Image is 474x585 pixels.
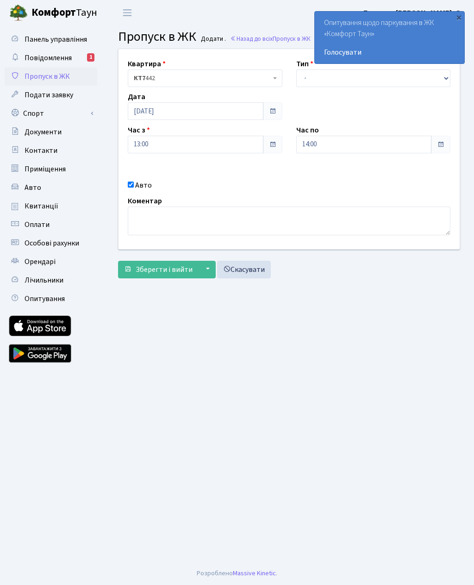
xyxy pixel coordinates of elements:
[296,58,313,69] label: Тип
[233,568,276,578] a: Massive Kinetic
[217,261,271,278] a: Скасувати
[25,145,57,156] span: Контакти
[118,27,196,46] span: Пропуск в ЖК
[25,71,70,82] span: Пропуск в ЖК
[116,5,139,20] button: Переключити навігацію
[25,220,50,230] span: Оплати
[363,7,463,19] a: Блєдних [PERSON_NAME]. О.
[454,13,463,22] div: ×
[273,34,311,43] span: Пропуск в ЖК
[134,74,271,83] span: <b>КТ7</b>&nbsp;&nbsp;&nbsp;442
[296,125,319,136] label: Час по
[5,234,97,252] a: Особові рахунки
[5,86,97,104] a: Подати заявку
[25,90,73,100] span: Подати заявку
[5,104,97,123] a: Спорт
[136,264,193,275] span: Зберегти і вийти
[324,47,455,58] a: Голосувати
[5,30,97,49] a: Панель управління
[363,8,463,18] b: Блєдних [PERSON_NAME]. О.
[9,4,28,22] img: logo.png
[25,294,65,304] span: Опитування
[5,252,97,271] a: Орендарі
[128,91,145,102] label: Дата
[230,34,311,43] a: Назад до всіхПропуск в ЖК
[128,58,166,69] label: Квартира
[25,127,62,137] span: Документи
[134,74,145,83] b: КТ7
[5,289,97,308] a: Опитування
[135,180,152,191] label: Авто
[5,49,97,67] a: Повідомлення1
[25,53,72,63] span: Повідомлення
[25,182,41,193] span: Авто
[5,67,97,86] a: Пропуск в ЖК
[25,257,56,267] span: Орендарі
[5,178,97,197] a: Авто
[25,34,87,44] span: Панель управління
[118,261,199,278] button: Зберегти і вийти
[5,271,97,289] a: Лічильники
[31,5,76,20] b: Комфорт
[87,53,94,62] div: 1
[31,5,97,21] span: Таун
[25,275,63,285] span: Лічильники
[5,141,97,160] a: Контакти
[128,195,162,207] label: Коментар
[25,238,79,248] span: Особові рахунки
[315,12,464,63] div: Опитування щодо паркування в ЖК «Комфорт Таун»
[128,125,150,136] label: Час з
[199,35,226,43] small: Додати .
[25,201,58,211] span: Квитанції
[5,123,97,141] a: Документи
[5,215,97,234] a: Оплати
[5,197,97,215] a: Квитанції
[197,568,277,579] div: Розроблено .
[128,69,282,87] span: <b>КТ7</b>&nbsp;&nbsp;&nbsp;442
[5,160,97,178] a: Приміщення
[25,164,66,174] span: Приміщення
